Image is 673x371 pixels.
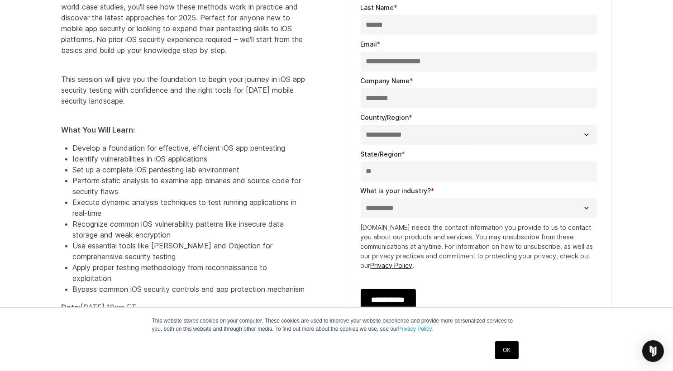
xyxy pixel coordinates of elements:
span: State/Region [361,150,402,158]
div: Open Intercom Messenger [642,340,664,362]
li: Develop a foundation for effective, efficient iOS app pentesting [73,143,306,153]
p: This website stores cookies on your computer. These cookies are used to improve your website expe... [152,317,521,333]
li: Set up a complete iOS pentesting lab environment [73,164,306,175]
li: Use essential tools like [PERSON_NAME] and Objection for comprehensive security testing [73,240,306,262]
li: Perform static analysis to examine app binaries and source code for security flaws [73,175,306,197]
strong: What You Will Learn: [62,125,135,134]
span: Email [361,40,377,48]
span: This session will give you the foundation to begin your journey in iOS app security testing with ... [62,75,305,105]
a: OK [495,341,518,359]
p: [DATE] 10am ET [62,302,306,313]
span: Company Name [361,77,410,85]
strong: Date: [62,303,81,312]
li: Bypass common iOS security controls and app protection mechanism [73,284,306,295]
span: Last Name [361,4,394,11]
p: [DOMAIN_NAME] needs the contact information you provide to us to contact you about our products a... [361,223,597,270]
span: What is your industry? [361,187,431,195]
a: Privacy Policy. [398,326,433,332]
li: Apply proper testing methodology from reconnaissance to exploitation [73,262,306,284]
li: Recognize common iOS vulnerability patterns like insecure data storage and weak encryption [73,219,306,240]
li: Identify vulnerabilities in iOS applications [73,153,306,164]
li: Execute dynamic analysis techniques to test running applications in real-time [73,197,306,219]
span: Country/Region [361,114,409,121]
a: Privacy Policy [371,262,413,269]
